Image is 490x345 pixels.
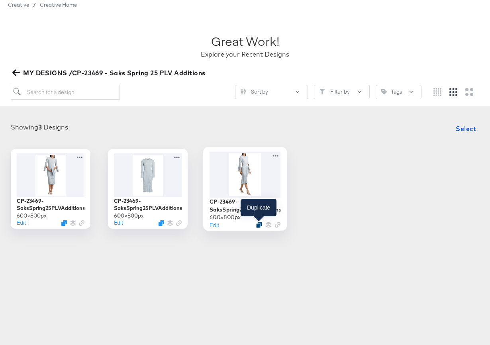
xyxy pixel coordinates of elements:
div: CP-23469-SaksSpring25PLVAdditions_1x1_img3600×800pxEditDuplicate [11,149,90,229]
svg: Sliders [241,89,246,94]
svg: Link [79,220,84,226]
div: Showing Designs [11,123,68,132]
button: SlidersSort by [235,85,308,99]
div: CP-23469-SaksSpring25PLVAdditions_1x1_img1600×800pxEditDuplicate [108,149,188,229]
button: Edit [210,221,219,228]
span: / [29,2,40,8]
button: FilterFilter by [314,85,370,99]
svg: Duplicate [159,220,164,226]
a: Creative Home [40,2,77,8]
div: CP-23469-SaksSpring25PLVAdditions_1x1_img3 [17,197,84,212]
svg: Large grid [465,88,473,96]
svg: Duplicate [61,220,67,226]
button: Select [453,121,479,137]
span: Creative [8,2,29,8]
svg: Medium grid [449,88,457,96]
div: Explore your Recent Designs [201,50,289,59]
svg: Link [176,220,182,226]
button: MY DESIGNS /CP-23469 - Saks Spring 25 PLV Additions [11,67,209,78]
div: CP-23469-SaksSpring25PLVAdditions_1x1_img2 [210,198,281,213]
strong: 3 [38,123,42,131]
div: 600 × 800 px [17,212,47,220]
svg: Link [275,222,281,227]
div: 600 × 800 px [210,213,241,221]
span: MY DESIGNS /CP-23469 - Saks Spring 25 PLV Additions [14,67,206,78]
svg: Tag [381,89,387,94]
svg: Duplicate [256,222,262,227]
div: CP-23469-SaksSpring25PLVAdditions_1x1_img2600×800pxEditDuplicate [203,147,287,231]
div: 600 × 800 px [114,212,144,220]
div: Great Work! [211,33,279,50]
button: TagTags [376,85,421,99]
button: Edit [17,219,26,227]
input: Search for a design [11,85,120,100]
svg: Filter [319,89,325,94]
svg: Small grid [433,88,441,96]
span: Select [456,123,476,134]
button: Edit [114,219,123,227]
div: CP-23469-SaksSpring25PLVAdditions_1x1_img1 [114,197,182,212]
